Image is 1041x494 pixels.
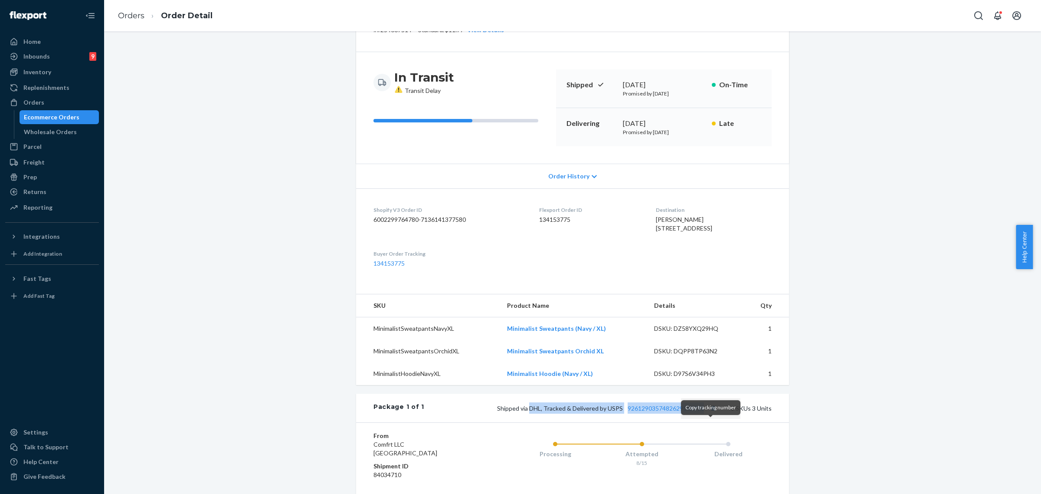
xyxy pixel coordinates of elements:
div: Reporting [23,203,52,212]
div: Ecommerce Orders [24,113,79,122]
button: Fast Tags [5,272,99,286]
dt: Shipment ID [373,462,477,471]
div: [DATE] [623,119,705,128]
td: MinimalistHoodieNavyXL [356,362,500,385]
a: Add Fast Tag [5,289,99,303]
a: Order Detail [161,11,213,20]
a: Orders [118,11,144,20]
img: Flexport logo [10,11,46,20]
a: Returns [5,185,99,199]
div: Home [23,37,41,46]
p: Delivering [566,119,616,128]
a: Reporting [5,201,99,214]
div: Fast Tags [23,274,51,283]
th: SKU [356,294,500,317]
div: Prep [23,173,37,181]
a: 9261290357482629145775 [628,405,704,412]
div: Delivered [685,450,772,458]
div: Add Fast Tag [23,292,55,300]
td: 1 [743,317,789,340]
div: 9 [89,52,96,61]
p: On-Time [719,80,761,90]
a: Freight [5,155,99,169]
span: Comfrt LLC [GEOGRAPHIC_DATA] [373,441,437,457]
div: Add Integration [23,250,62,257]
dt: Shopify V3 Order ID [373,206,525,214]
dd: 134153775 [539,215,642,224]
button: Open notifications [989,7,1006,24]
div: Freight [23,158,45,167]
div: Parcel [23,142,42,151]
span: Transit Delay [394,87,441,94]
a: Wholesale Orders [20,125,99,139]
button: Close Navigation [82,7,99,24]
p: Promised by [DATE] [623,90,705,97]
a: Home [5,35,99,49]
a: Settings [5,425,99,439]
div: 3 SKUs 3 Units [424,402,772,414]
button: Open account menu [1008,7,1025,24]
th: Product Name [500,294,648,317]
ol: breadcrumbs [111,3,219,29]
dd: 84034710 [373,471,477,479]
div: Settings [23,428,48,437]
button: Give Feedback [5,470,99,484]
div: DSKU: D97S6V34PH3 [654,369,736,378]
p: Late [719,119,761,128]
a: Minimalist Sweatpants (Navy / XL) [507,325,606,332]
button: Integrations [5,230,99,244]
td: 1 [743,362,789,385]
a: Minimalist Hoodie (Navy / XL) [507,370,593,377]
a: Replenishments [5,81,99,95]
dt: Destination [656,206,772,214]
div: Orders [23,98,44,107]
span: Shipped via DHL, Tracked & Delivered by USPS [497,405,719,412]
a: Parcel [5,140,99,154]
span: Order History [548,172,589,181]
div: [DATE] [623,80,705,90]
a: 134153775 [373,260,405,267]
div: Help Center [23,458,59,466]
div: Processing [512,450,599,458]
dt: From [373,431,477,440]
td: MinimalistSweatpantsNavyXL [356,317,500,340]
button: Open Search Box [970,7,987,24]
a: Orders [5,96,99,109]
dd: 6002299764780-7136141377580 [373,215,525,224]
td: MinimalistSweatpantsOrchidXL [356,340,500,362]
div: Talk to Support [23,443,69,451]
div: Inventory [23,68,51,76]
div: DSKU: DZ58YXQ29HQ [654,324,736,333]
a: Add Integration [5,247,99,261]
th: Details [647,294,743,317]
a: Prep [5,170,99,184]
div: Integrations [23,232,60,241]
a: Help Center [5,455,99,469]
dt: Flexport Order ID [539,206,642,214]
a: Inbounds9 [5,49,99,63]
span: Copy tracking number [685,404,736,411]
a: Talk to Support [5,440,99,454]
div: Give Feedback [23,472,65,481]
dt: Buyer Order Tracking [373,250,525,257]
div: Package 1 of 1 [373,402,424,414]
div: DSKU: DQPP8TP63N2 [654,347,736,356]
th: Qty [743,294,789,317]
span: [PERSON_NAME] [STREET_ADDRESS] [656,216,712,232]
div: Attempted [599,450,685,458]
button: Help Center [1016,225,1033,269]
div: 8/15 [599,459,685,467]
div: Returns [23,188,46,196]
h3: In Transit [394,69,454,85]
div: Replenishments [23,83,69,92]
a: Minimalist Sweatpants Orchid XL [507,347,604,355]
td: 1 [743,340,789,362]
a: Inventory [5,65,99,79]
p: Promised by [DATE] [623,128,705,136]
div: Inbounds [23,52,50,61]
p: Shipped [566,80,616,90]
a: Ecommerce Orders [20,110,99,124]
div: Wholesale Orders [24,128,77,136]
